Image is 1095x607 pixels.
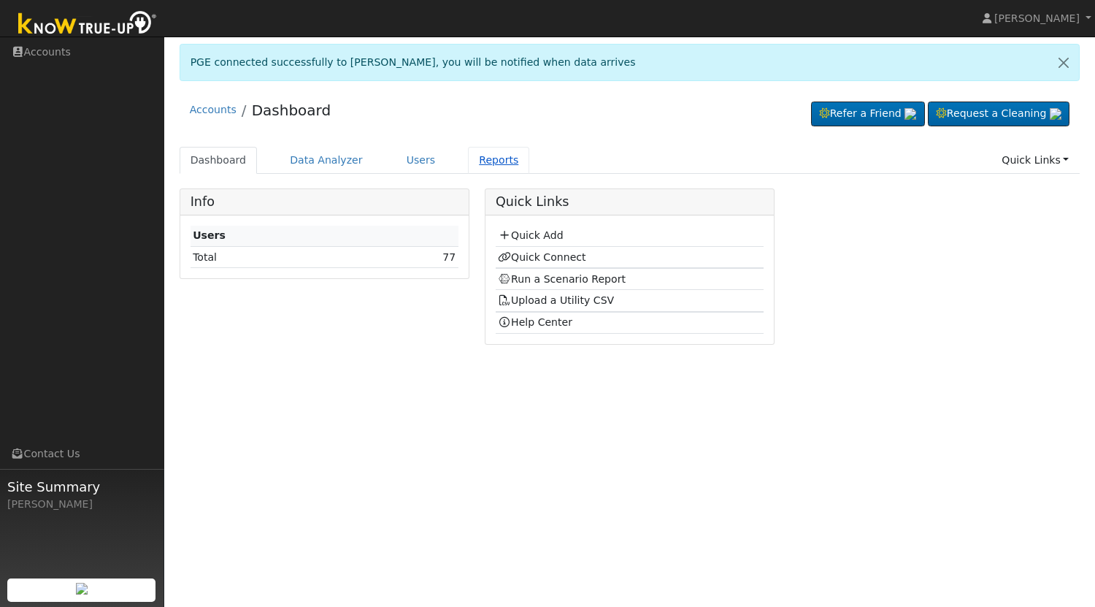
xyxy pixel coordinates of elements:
a: Dashboard [252,102,331,119]
a: Quick Add [498,229,563,241]
span: [PERSON_NAME] [994,12,1080,24]
a: Refer a Friend [811,102,925,126]
div: PGE connected successfully to [PERSON_NAME], you will be notified when data arrives [180,44,1080,81]
img: retrieve [1050,108,1061,120]
a: Users [396,147,447,174]
a: Run a Scenario Report [498,273,626,285]
img: retrieve [76,583,88,595]
a: Quick Links [991,147,1080,174]
a: 77 [442,251,456,263]
a: Data Analyzer [279,147,374,174]
a: Upload a Utility CSV [498,294,614,306]
img: retrieve [904,108,916,120]
h5: Quick Links [496,194,764,210]
img: Know True-Up [11,8,164,41]
a: Request a Cleaning [928,102,1069,126]
h5: Info [191,194,458,210]
span: Site Summary [7,477,156,497]
a: Quick Connect [498,251,585,263]
td: Total [191,247,356,268]
div: [PERSON_NAME] [7,497,156,512]
a: Accounts [190,104,237,115]
strong: Users [193,229,226,241]
a: Dashboard [180,147,258,174]
a: Reports [468,147,529,174]
a: Close [1048,45,1079,80]
a: Help Center [498,316,572,328]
